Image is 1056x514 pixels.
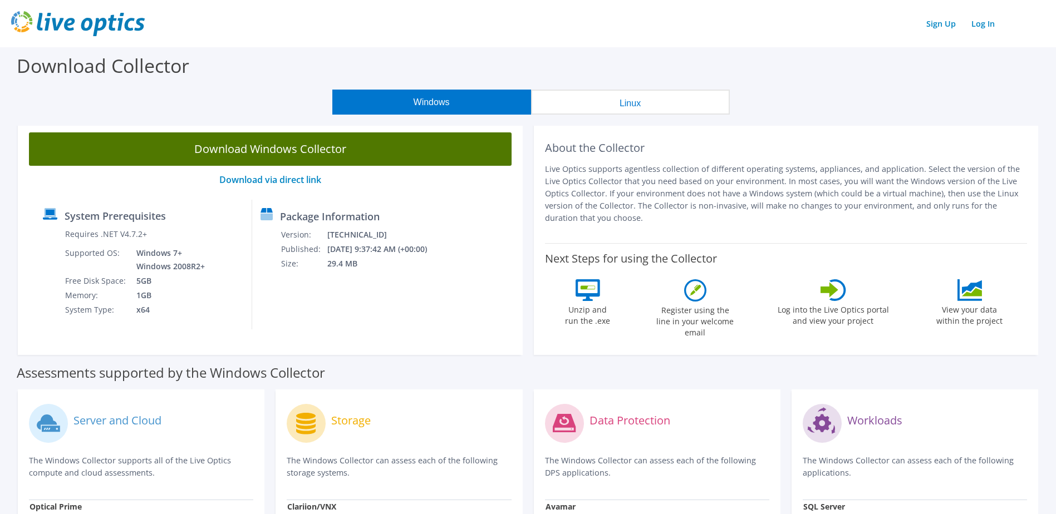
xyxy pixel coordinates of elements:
[73,415,161,426] label: Server and Cloud
[11,11,145,36] img: live_optics_svg.svg
[545,252,717,265] label: Next Steps for using the Collector
[65,246,128,274] td: Supported OS:
[531,90,730,115] button: Linux
[590,415,670,426] label: Data Protection
[545,454,769,479] p: The Windows Collector can assess each of the following DPS applications.
[281,256,327,271] td: Size:
[65,210,166,221] label: System Prerequisites
[545,141,1028,155] h2: About the Collector
[847,415,902,426] label: Workloads
[777,301,890,327] label: Log into the Live Optics portal and view your project
[562,301,613,327] label: Unzip and run the .exe
[287,454,511,479] p: The Windows Collector can assess each of the following storage systems.
[128,274,207,288] td: 5GB
[65,274,128,288] td: Free Disk Space:
[327,256,442,271] td: 29.4 MB
[281,228,327,242] td: Version:
[128,303,207,317] td: x64
[29,454,253,479] p: The Windows Collector supports all of the Live Optics compute and cloud assessments.
[17,53,189,78] label: Download Collector
[331,415,371,426] label: Storage
[332,90,531,115] button: Windows
[327,228,442,242] td: [TECHNICAL_ID]
[65,288,128,303] td: Memory:
[654,302,737,338] label: Register using the line in your welcome email
[545,163,1028,224] p: Live Optics supports agentless collection of different operating systems, appliances, and applica...
[65,303,128,317] td: System Type:
[219,174,321,186] a: Download via direct link
[546,501,576,512] strong: Avamar
[287,501,336,512] strong: Clariion/VNX
[30,501,82,512] strong: Optical Prime
[803,454,1027,479] p: The Windows Collector can assess each of the following applications.
[327,242,442,256] td: [DATE] 9:37:42 AM (+00:00)
[17,367,325,378] label: Assessments supported by the Windows Collector
[930,301,1010,327] label: View your data within the project
[966,16,1000,32] a: Log In
[280,211,380,222] label: Package Information
[29,132,512,166] a: Download Windows Collector
[281,242,327,256] td: Published:
[128,288,207,303] td: 1GB
[65,229,147,240] label: Requires .NET V4.7.2+
[921,16,961,32] a: Sign Up
[803,501,845,512] strong: SQL Server
[128,246,207,274] td: Windows 7+ Windows 2008R2+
